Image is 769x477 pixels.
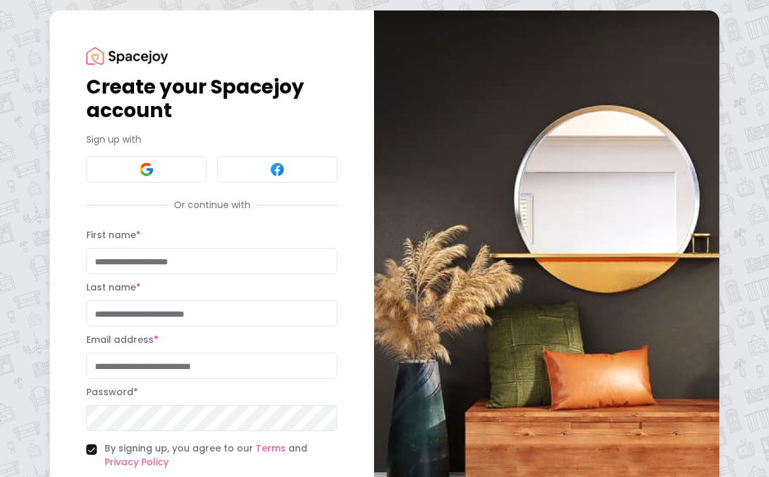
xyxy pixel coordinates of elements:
img: Spacejoy Logo [86,47,168,65]
label: First name [86,228,141,241]
label: By signing up, you agree to our and [105,442,337,469]
label: Last name [86,281,141,294]
a: Terms [256,442,286,455]
label: Password [86,385,138,398]
img: Google signin [139,162,154,177]
h1: Create your Spacejoy account [86,75,337,122]
label: Email address [86,333,158,346]
span: Or continue with [169,198,256,211]
p: Sign up with [86,133,337,146]
a: Privacy Policy [105,455,169,468]
img: Facebook signin [269,162,285,177]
